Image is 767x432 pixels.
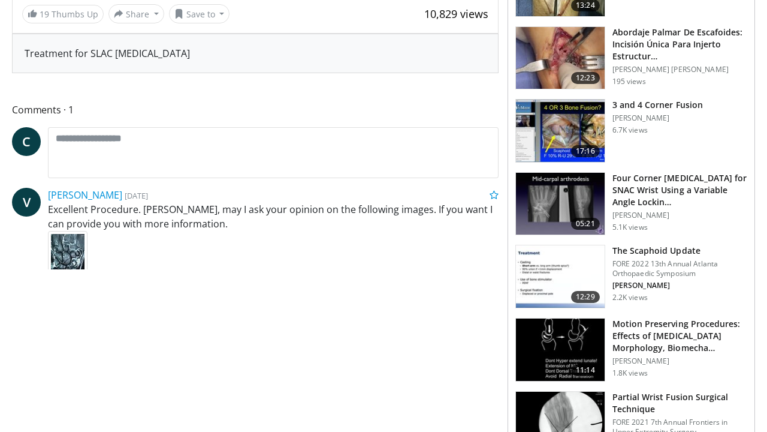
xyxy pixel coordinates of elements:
p: Excellent Procedure. [PERSON_NAME], may I ask your opinion on the following images. If you want I... [48,202,499,231]
a: 17:16 3 and 4 Corner Fusion [PERSON_NAME] 6.7K views [515,99,747,163]
a: 12:29 The Scaphoid Update FORE 2022 13th Annual Atlanta Orthopaedic Symposium [PERSON_NAME] 2.2K ... [515,245,747,308]
a: 05:21 Four Corner [MEDICAL_DATA] for SNAC Wrist Using a Variable Angle Lockin… [PERSON_NAME] 5.1K... [515,172,747,236]
a: 12:23 Abordaje Palmar De Escafoides: Incisión Única Para Injerto Estructur… [PERSON_NAME] [PERSON... [515,26,747,90]
h3: Abordaje Palmar De Escafoides: Incisión Única Para Injerto Estructur… [612,26,747,62]
span: Comments 1 [12,102,499,118]
p: [PERSON_NAME] [612,281,747,290]
p: 5.1K views [612,223,648,232]
p: 1.8K views [612,368,648,378]
span: 05:21 [571,218,600,230]
img: cb738765-3e23-4720-ae9d-3bca29024d45.150x105_q85_crop-smart_upscale.jpg [516,245,605,308]
h3: Four Corner [MEDICAL_DATA] for SNAC Wrist Using a Variable Angle Lockin… [612,172,747,208]
span: 17:16 [571,145,600,157]
span: 12:23 [571,72,600,84]
h3: Partial Wrist Fusion Surgical Technique [612,391,747,415]
p: [PERSON_NAME] [612,211,747,220]
div: Treatment for SLAC [MEDICAL_DATA] [25,46,486,61]
p: [PERSON_NAME] [PERSON_NAME] [612,65,747,74]
p: [PERSON_NAME] [612,113,703,123]
span: 19 [40,8,49,20]
button: Share [108,4,164,23]
p: 195 views [612,77,646,86]
img: eWNh-8akTAF2kj8X4xMDoxOjAwMTt5zx.150x105_q85_crop-smart_upscale.jpg [516,173,605,235]
small: [DATE] [125,190,148,201]
a: C [12,127,41,156]
button: Save to [169,4,230,23]
h3: 3 and 4 Corner Fusion [612,99,703,111]
p: 2.2K views [612,293,648,302]
a: [PERSON_NAME] [48,188,122,202]
img: 5220c55c-1ffe-4116-90e5-5a1cd4e279a9.150x105_q85_crop-smart_upscale.jpg [516,319,605,381]
h3: The Scaphoid Update [612,245,747,257]
img: MRI_2.JPG.75x75_q85.jpg [48,231,87,282]
p: [PERSON_NAME] [612,356,747,366]
img: 3182e4dd-acc3-4f2a-91f3-8a5c0f05b614.150x105_q85_crop-smart_upscale.jpg [516,100,605,162]
span: 12:29 [571,291,600,303]
h3: Motion Preserving Procedures: Effects of [MEDICAL_DATA] Morphology, Biomecha… [612,318,747,354]
span: 11:14 [571,364,600,376]
span: 10,829 views [424,7,488,21]
a: 19 Thumbs Up [22,5,104,23]
img: 4243dd78-41f8-479f-aea7-f14fc657eb0e.150x105_q85_crop-smart_upscale.jpg [516,27,605,89]
p: FORE 2022 13th Annual Atlanta Orthopaedic Symposium [612,259,747,278]
p: 6.7K views [612,125,648,135]
a: V [12,188,41,217]
a: 11:14 Motion Preserving Procedures: Effects of [MEDICAL_DATA] Morphology, Biomecha… [PERSON_NAME]... [515,318,747,382]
